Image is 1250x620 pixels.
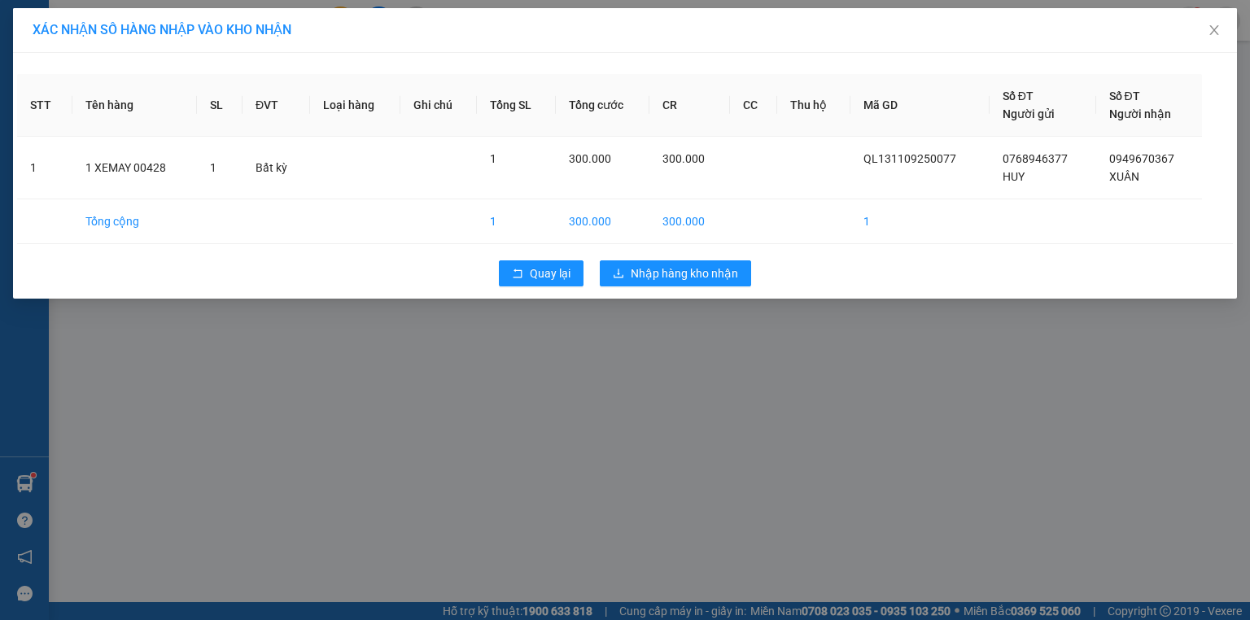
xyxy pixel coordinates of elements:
[777,74,850,137] th: Thu hộ
[72,199,197,244] td: Tổng cộng
[556,199,650,244] td: 300.000
[556,74,650,137] th: Tổng cước
[310,74,400,137] th: Loại hàng
[1003,152,1068,165] span: 0768946377
[210,161,216,174] span: 1
[1003,90,1034,103] span: Số ĐT
[631,264,738,282] span: Nhập hàng kho nhận
[649,199,729,244] td: 300.000
[17,74,72,137] th: STT
[600,260,751,286] button: downloadNhập hàng kho nhận
[477,74,556,137] th: Tổng SL
[569,152,611,165] span: 300.000
[400,74,477,137] th: Ghi chú
[499,260,583,286] button: rollbackQuay lại
[33,22,291,37] span: XÁC NHẬN SỐ HÀNG NHẬP VÀO KHO NHẬN
[1109,170,1139,183] span: XUÂN
[1109,90,1140,103] span: Số ĐT
[1191,8,1237,54] button: Close
[1208,24,1221,37] span: close
[1003,107,1055,120] span: Người gửi
[530,264,570,282] span: Quay lại
[243,137,310,199] td: Bất kỳ
[512,268,523,281] span: rollback
[1109,107,1171,120] span: Người nhận
[730,74,777,137] th: CC
[863,152,956,165] span: QL131109250077
[17,137,72,199] td: 1
[197,74,243,137] th: SL
[850,199,990,244] td: 1
[477,199,556,244] td: 1
[850,74,990,137] th: Mã GD
[20,105,90,181] b: An Anh Limousine
[1109,152,1174,165] span: 0949670367
[72,137,197,199] td: 1 XEMAY 00428
[1003,170,1025,183] span: HUY
[490,152,496,165] span: 1
[662,152,705,165] span: 300.000
[72,74,197,137] th: Tên hàng
[613,268,624,281] span: download
[243,74,310,137] th: ĐVT
[649,74,729,137] th: CR
[105,24,156,156] b: Biên nhận gởi hàng hóa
